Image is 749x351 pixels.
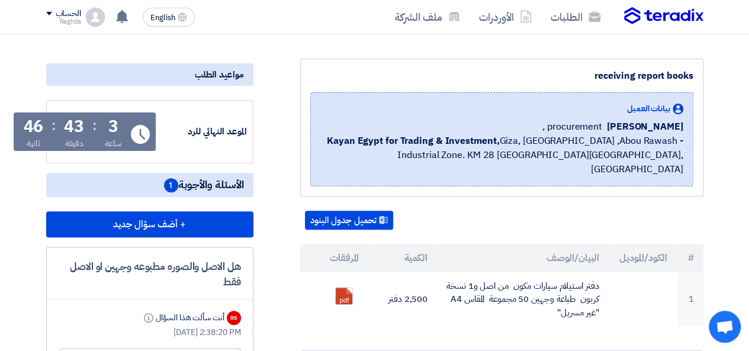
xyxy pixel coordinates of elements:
img: Teradix logo [624,7,703,25]
td: 2,500 دفتر [368,272,437,327]
th: الكمية [368,244,437,272]
a: الأوردرات [470,3,541,31]
div: : [52,115,56,136]
div: 43 [64,118,84,135]
th: الكود/الموديل [608,244,677,272]
b: Kayan Egypt for Trading & Investment, [327,134,499,148]
span: Giza, [GEOGRAPHIC_DATA] ,Abou Rawash - Industrial Zone. KM 28 [GEOGRAPHIC_DATA][GEOGRAPHIC_DATA],... [320,134,683,176]
div: [DATE] 2:38:20 PM [59,326,241,339]
div: RS [227,311,241,325]
button: English [143,8,195,27]
th: المرفقات [300,244,369,272]
div: : [92,115,97,136]
div: أنت سألت هذا السؤال [142,311,224,324]
div: ساعة [105,137,122,150]
span: 1 [164,178,178,192]
div: ثانية [27,137,40,150]
span: [PERSON_NAME] [607,120,683,134]
span: English [150,14,175,22]
div: 46 [24,118,44,135]
span: بيانات العميل [627,102,670,115]
span: الأسئلة والأجوبة [164,178,244,192]
button: تحميل جدول البنود [305,211,393,230]
span: procurement , [542,120,602,134]
div: هل الاصل والصوره مطبوعه وجهين او الاصل فقط [59,259,241,289]
div: الموعد النهائي للرد [158,125,247,139]
td: دفتر استيلام سيارات مكون من اصل و1 نسخة كربون طباعة وجهين 50 مجموعة المقاس A4 "غير مسريل" [437,272,608,327]
a: ملف الشركة [385,3,470,31]
div: الحساب [56,9,81,19]
img: profile_test.png [86,8,105,27]
td: 1 [677,272,703,327]
div: دقيقة [65,137,83,150]
th: # [677,244,703,272]
button: + أضف سؤال جديد [46,211,253,237]
div: Raghda [46,18,81,25]
div: مواعيد الطلب [46,63,253,86]
div: Open chat [709,311,741,343]
a: الطلبات [541,3,610,31]
div: 3 [108,118,118,135]
div: receiving report books [310,69,693,83]
th: البيان/الوصف [437,244,608,272]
